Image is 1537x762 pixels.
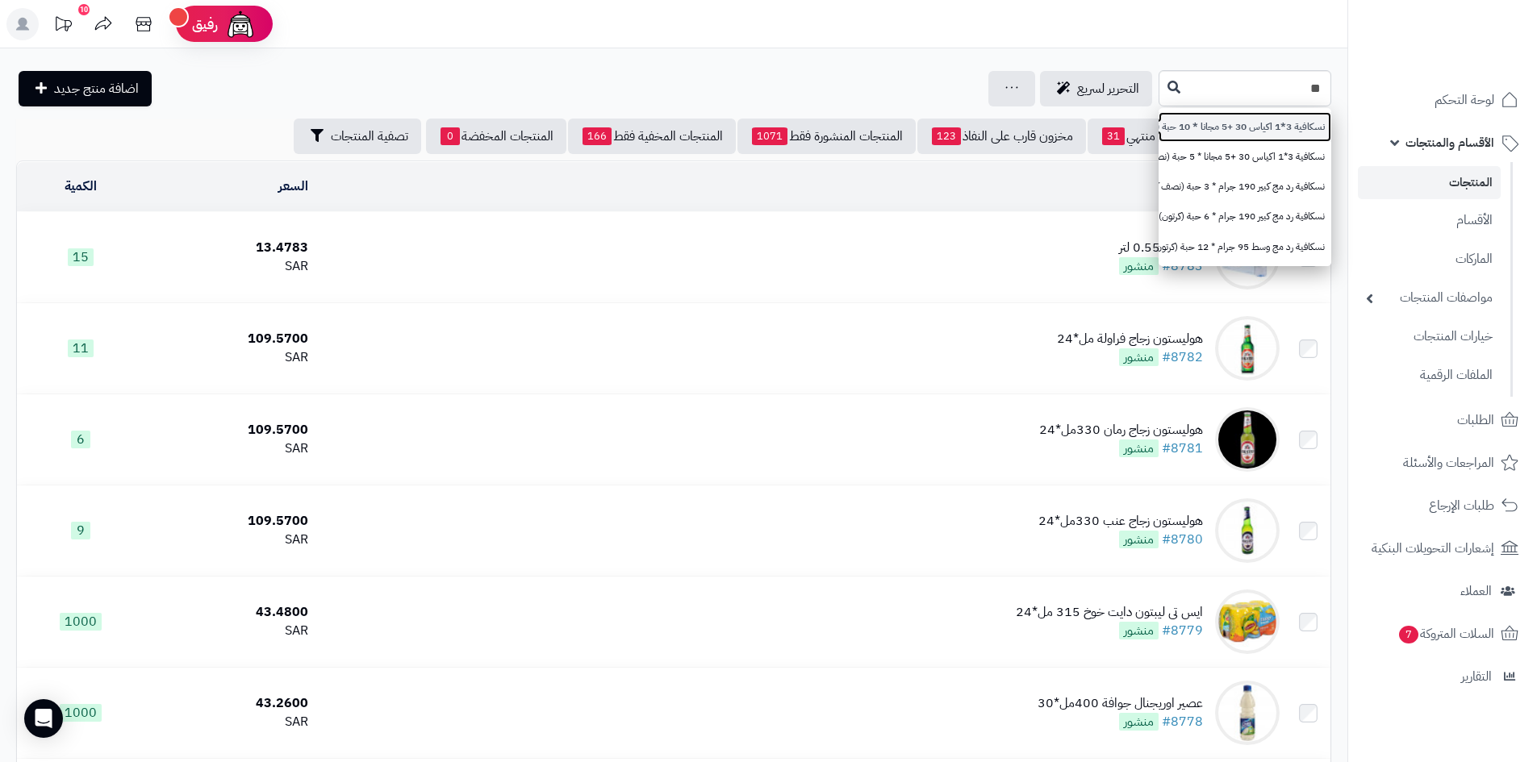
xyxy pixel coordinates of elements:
[1162,530,1203,549] a: #8780
[71,522,90,539] span: 9
[151,348,308,367] div: SAR
[1460,580,1492,602] span: العملاء
[151,512,308,531] div: 109.5700
[1358,242,1501,277] a: الماركات
[1358,572,1527,610] a: العملاء
[1358,443,1527,482] a: المراجعات والأسئلة
[1159,142,1331,172] a: نسكافية 3*1 اكياس 30 +5 مجانا * 5 حبة (نصف كرتون)
[1397,623,1494,645] span: السلات المتروكة
[583,127,612,145] span: 166
[60,613,102,631] span: 1000
[932,127,961,145] span: 123
[151,421,308,439] div: 109.5700
[71,431,90,448] span: 6
[1405,131,1494,154] span: الأقسام والمنتجات
[737,119,916,154] a: المنتجات المنشورة فقط1071
[151,257,308,276] div: SAR
[192,15,218,34] span: رفيق
[78,4,90,15] div: 10
[1399,625,1419,643] span: 7
[1040,71,1152,106] a: التحرير لسريع
[151,239,308,257] div: 13.4783
[151,531,308,549] div: SAR
[1162,348,1203,367] a: #8782
[294,119,421,154] button: تصفية المنتجات
[1077,79,1139,98] span: التحرير لسريع
[1159,172,1331,202] a: نسكافية رد مج كبير 190 جرام * 3 حبة (نصف كرتون)
[60,704,102,722] span: 1000
[1358,319,1501,354] a: خيارات المنتجات
[1162,439,1203,458] a: #8781
[1159,112,1331,142] a: نسكافية 3*1 اكياس 30 +5 مجانا * 10 حبة (كرتون)
[1119,257,1159,275] span: منشور
[1358,614,1527,653] a: السلات المتروكة7
[68,248,94,266] span: 15
[151,439,308,458] div: SAR
[1119,348,1159,366] span: منشور
[54,79,139,98] span: اضافة منتج جديد
[151,713,308,731] div: SAR
[441,127,460,145] span: 0
[1215,498,1280,563] img: هوليستون زجاج عنب 330مل*24
[1038,694,1203,713] div: عصير اوريجنال جوافة 400مل*30
[1429,494,1494,517] span: طلبات الإرجاع
[1039,421,1203,439] div: هوليستون زجاج رمان 330مل*24
[43,8,83,44] a: تحديثات المنصة
[1403,452,1494,474] span: المراجعات والأسئلة
[65,177,97,196] a: الكمية
[1102,127,1125,145] span: 31
[224,8,257,40] img: ai-face.png
[1162,712,1203,731] a: #8778
[278,177,308,196] a: السعر
[1119,713,1159,731] span: منشور
[568,119,736,154] a: المنتجات المخفية فقط166
[1215,681,1280,745] img: عصير اوريجنال جوافة 400مل*30
[1016,603,1203,622] div: ايس تى ليبتون دايت خوخ 315 مل*24
[1358,166,1501,199] a: المنتجات
[151,330,308,348] div: 109.5700
[1358,281,1501,315] a: مواصفات المنتجات
[1435,89,1494,111] span: لوحة التحكم
[1057,330,1203,348] div: هوليستون زجاج فراولة مل*24
[1119,239,1203,257] div: نوفا 24*0.55 لتر
[917,119,1086,154] a: مخزون قارب على النفاذ123
[331,127,408,146] span: تصفية المنتجات
[1358,486,1527,525] a: طلبات الإرجاع
[1038,512,1203,531] div: هوليستون زجاج عنب 330مل*24
[1215,407,1280,472] img: هوليستون زجاج رمان 330مل*24
[1358,203,1501,238] a: الأقسام
[24,699,63,738] div: Open Intercom Messenger
[68,339,94,357] span: 11
[1358,358,1501,393] a: الملفات الرقمية
[1461,665,1492,688] span: التقارير
[1159,232,1331,262] a: نسكافية رد مج وسط 95 جرام * 12 حبة (كرتون)
[1162,256,1203,276] a: #8783
[1162,621,1203,640] a: #8779
[1159,202,1331,231] a: نسكافية رد مج كبير 190 جرام * 6 حبة (كرتون)
[426,119,566,154] a: المنتجات المخفضة0
[1358,657,1527,696] a: التقارير
[1215,589,1280,654] img: ايس تى ليبتون دايت خوخ 315 مل*24
[1119,622,1159,639] span: منشور
[1215,316,1280,381] img: هوليستون زجاج فراولة مل*24
[1119,439,1159,457] span: منشور
[1358,401,1527,439] a: الطلبات
[1372,537,1494,560] span: إشعارات التحويلات البنكية
[1457,409,1494,431] span: الطلبات
[1088,119,1205,154] a: مخزون منتهي31
[752,127,787,145] span: 1071
[1119,531,1159,548] span: منشور
[1427,37,1522,71] img: logo-2.png
[151,694,308,713] div: 43.2600
[19,71,152,106] a: اضافة منتج جديد
[1358,529,1527,568] a: إشعارات التحويلات البنكية
[151,603,308,622] div: 43.4800
[1358,81,1527,119] a: لوحة التحكم
[151,622,308,640] div: SAR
